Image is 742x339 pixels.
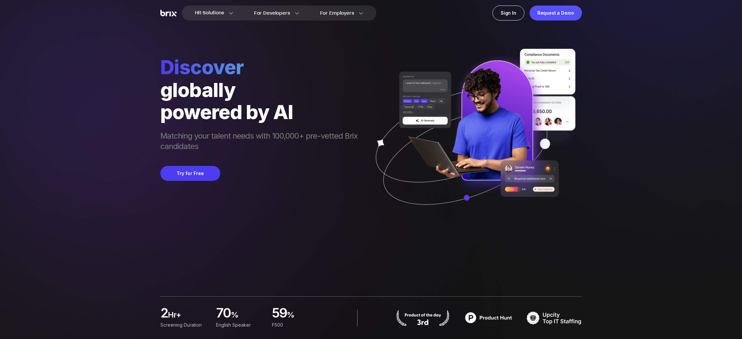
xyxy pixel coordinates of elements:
[254,10,290,17] span: For Developers
[160,101,364,123] div: powered by AI
[530,6,582,20] a: Request a Demo
[395,310,451,326] img: product hunt badge
[160,55,364,79] span: Discover
[195,8,224,18] span: HR Solutions
[287,310,320,323] span: %
[216,321,264,329] div: English Speaker
[168,310,208,323] span: hr+
[160,79,364,101] div: globally
[272,307,287,320] span: 59
[527,310,582,326] img: TOP IT STAFFING
[272,321,319,329] div: F500
[160,10,177,17] img: Brix Logo
[160,166,220,181] button: Try for Free
[160,131,364,153] span: Matching your talent needs with 100,000+ pre-vetted Brix candidates
[364,49,582,224] img: ai generate
[461,310,516,326] img: product hunt badge
[160,321,208,329] div: Screening duration
[320,10,354,17] span: For Employers
[492,6,524,20] a: Sign In
[231,310,264,323] span: %
[216,307,231,320] span: 70
[160,307,168,320] span: 2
